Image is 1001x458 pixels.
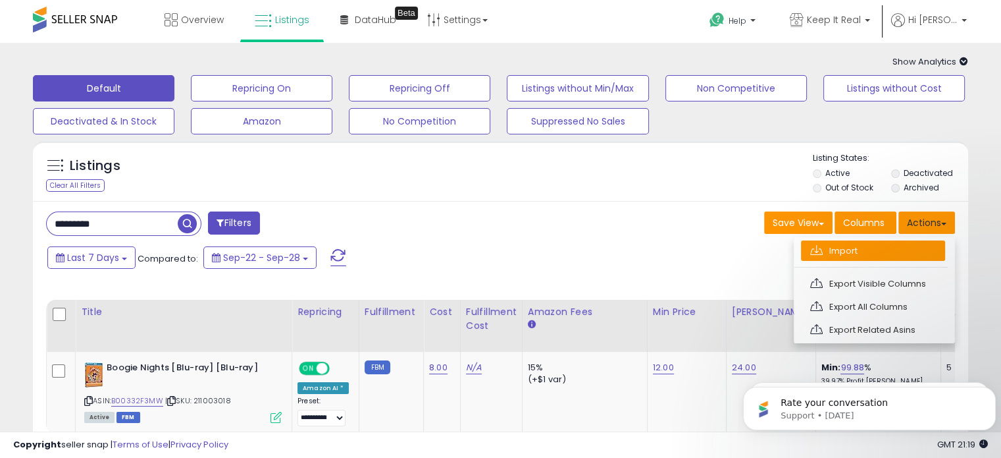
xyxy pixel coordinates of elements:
[801,273,945,294] a: Export Visible Columns
[170,438,228,451] a: Privacy Policy
[528,319,536,331] small: Amazon Fees.
[84,412,115,423] span: All listings currently available for purchase on Amazon
[395,7,418,20] div: Tooltip anchor
[116,412,140,423] span: FBM
[665,75,807,101] button: Non Competitive
[729,15,746,26] span: Help
[297,397,349,426] div: Preset:
[466,361,482,374] a: N/A
[732,361,756,374] a: 24.00
[47,246,136,269] button: Last 7 Days
[33,75,174,101] button: Default
[507,108,648,134] button: Suppressed No Sales
[13,438,61,451] strong: Copyright
[699,2,769,43] a: Help
[328,363,349,374] span: OFF
[300,363,317,374] span: ON
[107,362,267,378] b: Boogie Nights [Blu-ray] [Blu-ray]
[355,13,396,26] span: DataHub
[275,13,309,26] span: Listings
[81,305,286,319] div: Title
[825,182,873,193] label: Out of Stock
[653,361,674,374] a: 12.00
[84,362,282,422] div: ASIN:
[365,360,390,374] small: FBM
[507,75,648,101] button: Listings without Min/Max
[732,305,810,319] div: [PERSON_NAME]
[801,297,945,317] a: Export All Columns
[528,374,637,386] div: (+$1 var)
[898,212,955,234] button: Actions
[138,252,198,265] span: Compared to:
[823,75,965,101] button: Listings without Cost
[349,75,490,101] button: Repricing Off
[33,108,174,134] button: Deactivated & In Stock
[801,320,945,340] a: Export Related Asins
[67,251,119,264] span: Last 7 Days
[181,13,224,26] span: Overview
[528,305,642,319] div: Amazon Fees
[191,75,332,101] button: Repricing On
[892,55,968,68] span: Show Analytics
[203,246,317,269] button: Sep-22 - Sep-28
[191,108,332,134] button: Amazon
[834,212,896,234] button: Columns
[429,305,455,319] div: Cost
[208,212,259,235] button: Filters
[903,182,938,193] label: Archived
[84,362,103,388] img: 51YjY1GKSUL._SL40_.jpg
[223,251,300,264] span: Sep-22 - Sep-28
[349,108,490,134] button: No Competition
[891,13,967,43] a: Hi [PERSON_NAME]
[165,395,231,406] span: | SKU: 211003018
[113,438,168,451] a: Terms of Use
[738,359,1001,451] iframe: Intercom notifications message
[825,167,850,179] label: Active
[807,13,861,26] span: Keep It Real
[297,305,353,319] div: Repricing
[653,305,721,319] div: Min Price
[429,361,448,374] a: 8.00
[908,13,958,26] span: Hi [PERSON_NAME]
[111,395,163,407] a: B00332F3MW
[528,362,637,374] div: 15%
[903,167,952,179] label: Deactivated
[709,12,725,28] i: Get Help
[365,305,418,319] div: Fulfillment
[843,216,885,229] span: Columns
[813,152,968,165] p: Listing States:
[466,305,517,333] div: Fulfillment Cost
[815,300,940,352] th: The percentage added to the cost of goods (COGS) that forms the calculator for Min & Max prices.
[70,157,120,175] h5: Listings
[46,179,105,192] div: Clear All Filters
[13,439,228,451] div: seller snap | |
[297,382,349,394] div: Amazon AI *
[764,212,833,234] button: Save View
[801,241,945,261] a: Import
